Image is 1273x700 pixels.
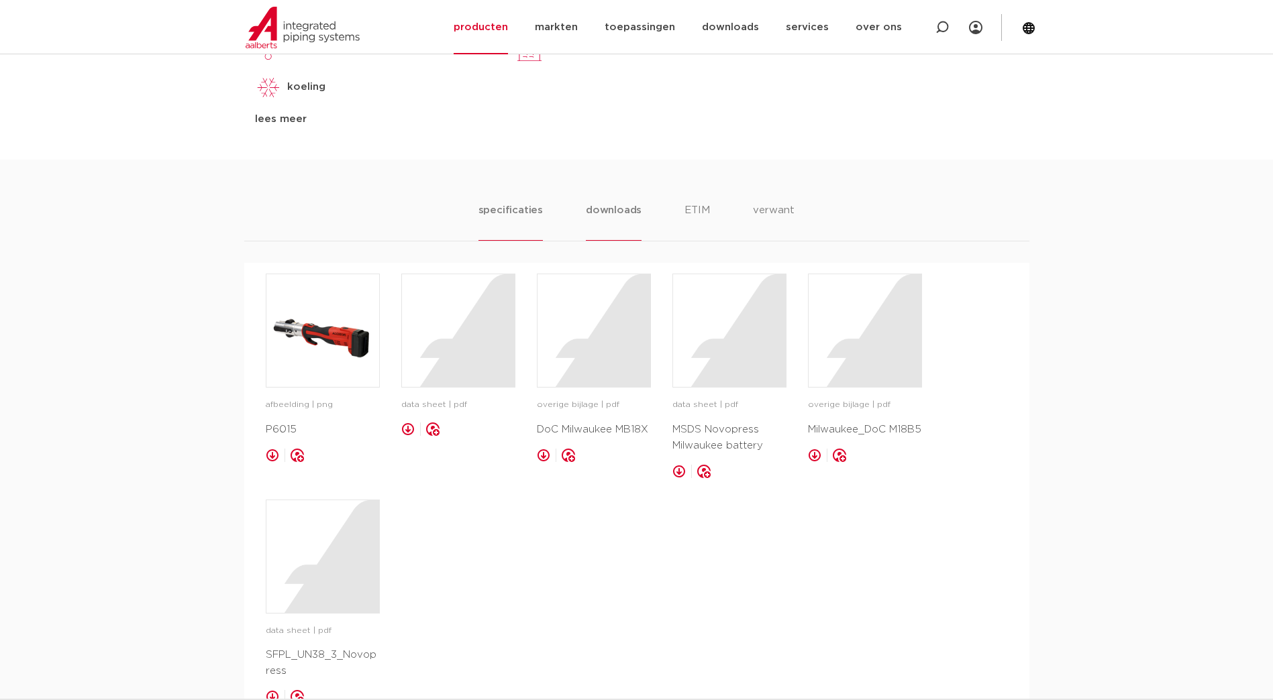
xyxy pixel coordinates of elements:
[537,422,651,438] p: DoC Milwaukee MB18X
[255,74,282,101] img: koeling
[684,202,710,241] li: ETIM
[401,398,515,412] p: data sheet | pdf
[478,202,543,241] li: specificaties
[287,79,325,95] p: koeling
[266,624,380,638] p: data sheet | pdf
[266,398,380,412] p: afbeelding | png
[672,398,786,412] p: data sheet | pdf
[266,422,380,438] p: P6015
[537,398,651,412] p: overige bijlage | pdf
[672,422,786,454] p: MSDS Novopress Milwaukee battery
[266,274,380,388] a: image for P6015
[266,647,380,679] p: SFPL_UN38_3_Novopress
[586,202,642,241] li: downloads
[266,274,379,387] img: image for P6015
[808,422,922,438] p: Milwaukee_DoC M18B5
[808,398,922,412] p: overige bijlage | pdf
[753,202,795,241] li: verwant
[255,111,496,127] div: lees meer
